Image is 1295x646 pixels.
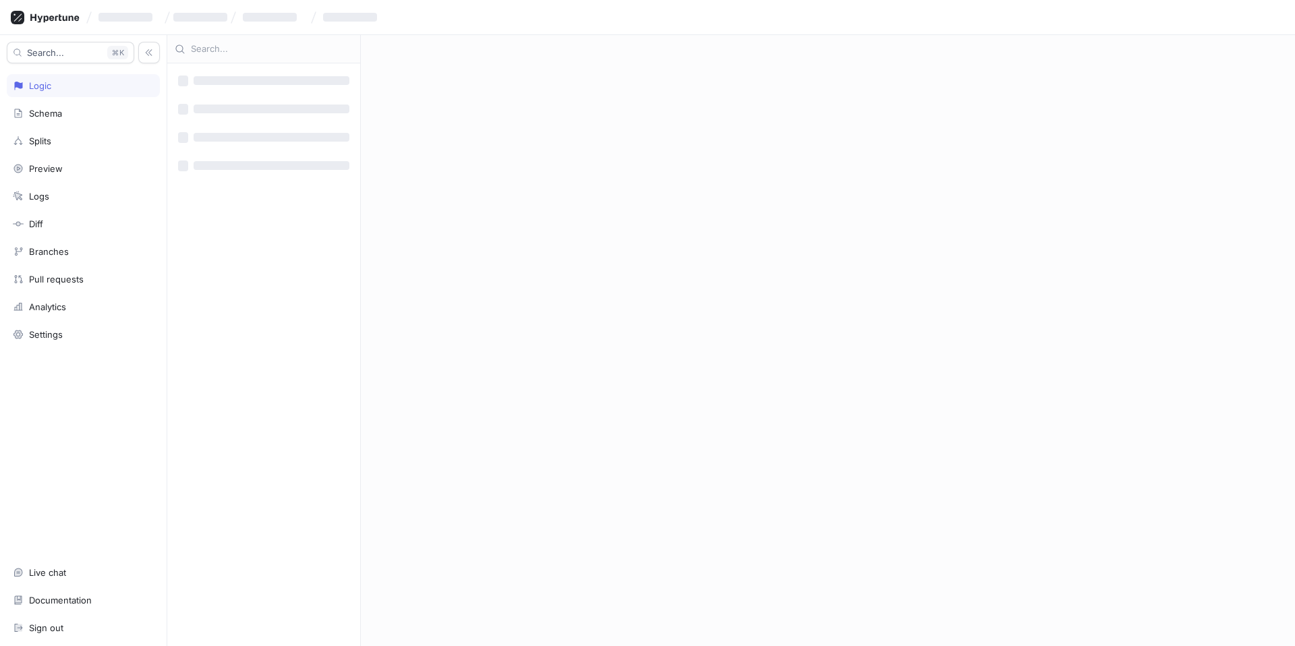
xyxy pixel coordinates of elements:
span: Search... [27,49,64,57]
button: ‌ [237,6,308,28]
div: Analytics [29,301,66,312]
span: ‌ [194,133,349,142]
div: Schema [29,108,62,119]
div: Logs [29,191,49,202]
div: Live chat [29,567,66,578]
span: ‌ [194,105,349,113]
div: Settings [29,329,63,340]
input: Search... [191,42,353,56]
div: Pull requests [29,274,84,285]
span: ‌ [178,104,188,115]
span: ‌ [243,13,297,22]
span: ‌ [194,161,349,170]
div: Splits [29,136,51,146]
button: Search...K [7,42,134,63]
span: ‌ [173,13,227,22]
div: Documentation [29,595,92,606]
div: Diff [29,218,43,229]
button: ‌ [318,6,388,28]
button: ‌ [93,6,163,28]
div: K [107,46,128,59]
span: ‌ [323,13,377,22]
span: ‌ [178,76,188,86]
span: ‌ [178,132,188,143]
span: ‌ [178,160,188,171]
div: Logic [29,80,51,91]
a: Documentation [7,589,160,612]
div: Preview [29,163,63,174]
div: Branches [29,246,69,257]
span: ‌ [194,76,349,85]
span: ‌ [98,13,152,22]
div: Sign out [29,622,63,633]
